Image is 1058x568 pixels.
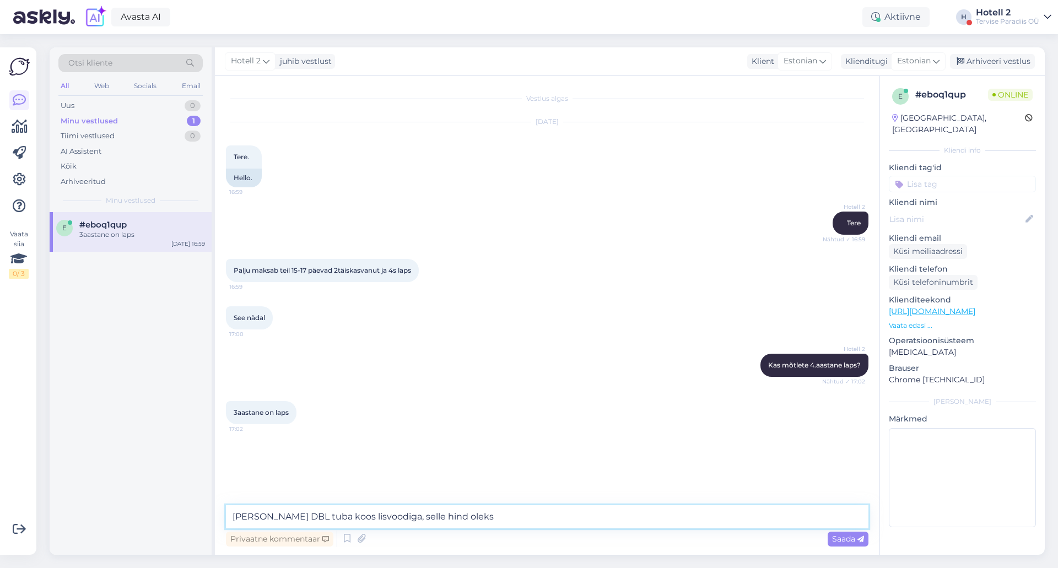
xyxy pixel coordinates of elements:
[132,79,159,93] div: Socials
[79,220,127,230] span: #eboq1qup
[889,347,1036,358] p: [MEDICAL_DATA]
[822,377,865,386] span: Nähtud ✓ 17:02
[231,55,261,67] span: Hotell 2
[747,56,774,67] div: Klient
[784,55,817,67] span: Estonian
[889,374,1036,386] p: Chrome [TECHNICAL_ID]
[106,196,155,205] span: Minu vestlused
[889,363,1036,374] p: Brauser
[229,188,271,196] span: 16:59
[889,306,975,316] a: [URL][DOMAIN_NAME]
[9,229,29,279] div: Vaata siia
[58,79,71,93] div: All
[889,294,1036,306] p: Klienditeekond
[889,321,1036,331] p: Vaata edasi ...
[61,116,118,127] div: Minu vestlused
[9,269,29,279] div: 0 / 3
[889,335,1036,347] p: Operatsioonisüsteem
[823,235,865,244] span: Nähtud ✓ 16:59
[956,9,971,25] div: H
[915,88,988,101] div: # eboq1qup
[862,7,930,27] div: Aktiivne
[889,197,1036,208] p: Kliendi nimi
[185,131,201,142] div: 0
[62,224,67,232] span: e
[889,275,978,290] div: Küsi telefoninumbrit
[185,100,201,111] div: 0
[229,283,271,291] span: 16:59
[976,8,1039,17] div: Hotell 2
[234,266,411,274] span: Palju maksab teil 15-17 päevad 2täiskasvanut ja 4s laps
[832,534,864,544] span: Saada
[847,219,861,227] span: Tere
[276,56,332,67] div: juhib vestlust
[180,79,203,93] div: Email
[226,505,868,528] textarea: [PERSON_NAME] DBL tuba koos lisvoodiga, selle hind oleks
[768,361,861,369] span: Kas mõtlete 4.aastane laps?
[234,313,265,322] span: See nädal
[61,131,115,142] div: Tiimi vestlused
[988,89,1033,101] span: Online
[889,213,1023,225] input: Lisa nimi
[226,532,333,547] div: Privaatne kommentaar
[824,345,865,353] span: Hotell 2
[889,232,1036,244] p: Kliendi email
[68,57,112,69] span: Otsi kliente
[234,408,289,416] span: 3aastane on laps
[889,397,1036,407] div: [PERSON_NAME]
[92,79,111,93] div: Web
[889,176,1036,192] input: Lisa tag
[892,112,1025,136] div: [GEOGRAPHIC_DATA], [GEOGRAPHIC_DATA]
[187,116,201,127] div: 1
[229,425,271,433] span: 17:02
[79,230,205,240] div: 3aastane on laps
[84,6,107,29] img: explore-ai
[9,56,30,77] img: Askly Logo
[111,8,170,26] a: Avasta AI
[897,55,931,67] span: Estonian
[61,146,101,157] div: AI Assistent
[171,240,205,248] div: [DATE] 16:59
[229,330,271,338] span: 17:00
[61,100,74,111] div: Uus
[976,8,1051,26] a: Hotell 2Tervise Paradiis OÜ
[950,54,1035,69] div: Arhiveeri vestlus
[61,161,77,172] div: Kõik
[976,17,1039,26] div: Tervise Paradiis OÜ
[889,145,1036,155] div: Kliendi info
[898,92,903,100] span: e
[889,244,967,259] div: Küsi meiliaadressi
[61,176,106,187] div: Arhiveeritud
[226,94,868,104] div: Vestlus algas
[226,117,868,127] div: [DATE]
[889,413,1036,425] p: Märkmed
[889,263,1036,275] p: Kliendi telefon
[234,153,249,161] span: Tere.
[226,169,262,187] div: Hello.
[889,162,1036,174] p: Kliendi tag'id
[824,203,865,211] span: Hotell 2
[841,56,888,67] div: Klienditugi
